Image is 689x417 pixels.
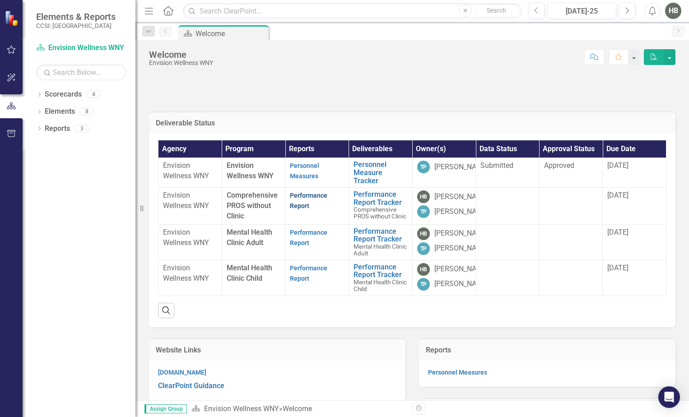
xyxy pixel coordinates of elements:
[354,161,408,185] a: Personnel Measure Tracker
[550,6,613,17] div: [DATE]-25
[204,404,279,413] a: Envision Wellness WNY
[539,158,603,188] td: Double-Click to Edit
[227,161,274,180] span: Envision Wellness WNY
[428,369,487,376] a: Personnel Measures
[36,11,116,22] span: Elements & Reports
[354,190,408,206] a: Performance Report Tracker
[191,404,405,414] div: »
[349,158,412,188] td: Double-Click to Edit Right Click for Context Menu
[417,278,430,291] div: TP
[196,28,266,39] div: Welcome
[349,224,412,260] td: Double-Click to Edit Right Click for Context Menu
[434,207,489,217] div: [PERSON_NAME]
[417,263,430,276] div: HB
[5,10,20,26] img: ClearPoint Strategy
[163,190,217,211] p: Envision Wellness WNY
[539,260,603,296] td: Double-Click to Edit
[434,228,489,239] div: [PERSON_NAME]
[417,242,430,255] div: TP
[476,260,540,296] td: Double-Click to Edit
[434,192,489,202] div: [PERSON_NAME]
[283,404,312,413] div: Welcome
[227,228,272,247] span: Mental Health Clinic Adult
[74,125,89,132] div: 3
[183,3,521,19] input: Search ClearPoint...
[149,50,213,60] div: Welcome
[476,224,540,260] td: Double-Click to Edit
[474,5,519,17] button: Search
[476,158,540,188] td: Double-Click to Edit
[290,192,327,209] a: Performance Report
[290,229,327,246] a: Performance Report
[354,243,407,257] span: Mental Health Clinic Adult
[607,191,628,199] span: [DATE]
[658,386,680,408] div: Open Intercom Messenger
[86,91,101,98] div: 4
[480,161,513,170] span: Submitted
[544,161,574,170] span: Approved
[349,188,412,225] td: Double-Click to Edit Right Click for Context Menu
[149,60,213,66] div: Envision Wellness WNY
[36,22,116,29] small: CCSI: [GEOGRAPHIC_DATA]
[163,227,217,248] p: Envision Wellness WNY
[426,346,669,354] h3: Reports
[539,188,603,225] td: Double-Click to Edit
[79,108,94,116] div: 8
[163,161,217,181] p: Envision Wellness WNY
[45,89,82,100] a: Scorecards
[144,404,187,413] span: Assign Group
[607,161,628,170] span: [DATE]
[417,161,430,173] div: TP
[476,188,540,225] td: Double-Click to Edit
[290,264,327,282] a: Performance Report
[36,43,126,53] a: Envision Wellness WNY
[36,65,126,80] input: Search Below...
[349,260,412,296] td: Double-Click to Edit Right Click for Context Menu
[158,369,206,376] a: [DOMAIN_NAME]
[434,264,489,274] div: [PERSON_NAME]
[665,3,681,19] button: HB
[539,224,603,260] td: Double-Click to Edit
[156,119,669,127] h3: Deliverable Status
[156,346,399,354] h3: Website Links
[607,264,628,272] span: [DATE]
[434,279,489,289] div: [PERSON_NAME]
[434,162,489,172] div: [PERSON_NAME]
[290,162,319,180] a: Personnel Measures
[417,205,430,218] div: TP
[227,264,272,283] span: Mental Health Clinic Child
[45,107,75,117] a: Elements
[417,190,430,203] div: HB
[163,263,217,284] p: Envision Wellness WNY
[354,206,406,220] span: Comprehensive PROS without Clinic
[45,124,70,134] a: Reports
[434,243,489,254] div: [PERSON_NAME]
[547,3,616,19] button: [DATE]-25
[607,228,628,236] span: [DATE]
[158,381,224,390] a: ClearPoint Guidance
[227,191,278,220] span: Comprehensive PROS without Clinic
[417,227,430,240] div: HB
[354,227,408,243] a: Performance Report Tracker
[354,263,408,279] a: Performance Report Tracker
[354,278,407,292] span: Mental Health Clinic Child
[487,7,506,14] span: Search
